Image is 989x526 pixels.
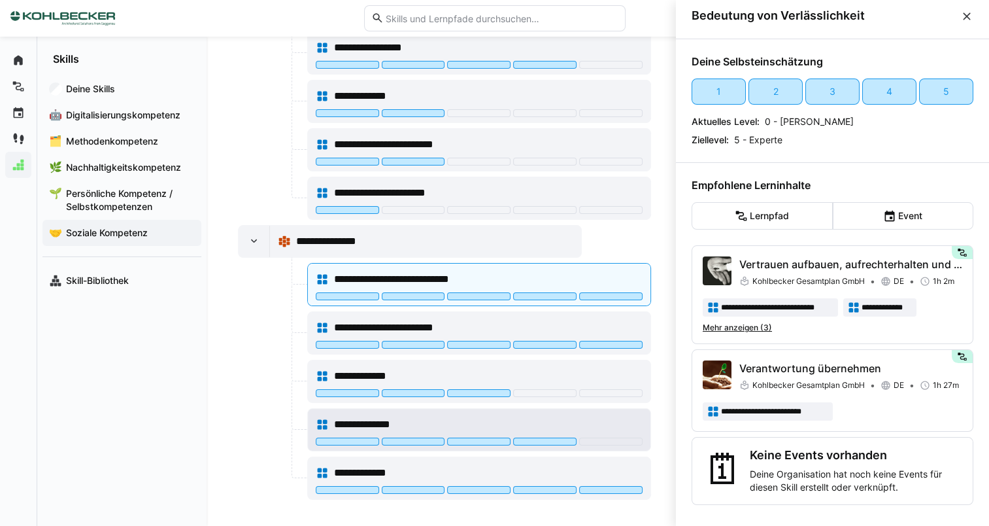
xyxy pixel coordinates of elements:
[49,226,62,239] div: 🤝
[49,186,62,200] div: 🌱
[703,323,772,333] span: Mehr anzeigen (3)
[734,133,782,147] p: 5 - Experte
[703,448,745,494] div: 🗓
[384,12,618,24] input: Skills und Lernpfade durchsuchen…
[886,85,892,98] div: 4
[716,85,721,98] div: 1
[692,179,973,192] h4: Empfohlene Lerninhalte
[703,360,731,389] img: Verantwortung übernehmen
[739,256,962,272] p: Vertrauen aufbauen, aufrechterhalten und wiederherstellen
[752,276,865,287] span: Kohlbecker Gesamtplan GmbH
[933,380,959,391] span: 1h 27m
[752,380,865,391] span: Kohlbecker Gesamtplan GmbH
[773,85,779,98] div: 2
[833,202,974,230] eds-button-option: Event
[692,55,973,68] h4: Deine Selbsteinschätzung
[692,133,729,147] p: Ziellevel:
[64,109,195,122] span: Digitalisierungskompetenz
[765,115,854,128] p: 0 - [PERSON_NAME]
[943,85,949,98] div: 5
[49,108,62,121] div: 🤖
[64,135,195,148] span: Methodenkompetenz
[750,468,962,494] p: Deine Organisation hat noch keine Events für diesen Skill erstellt oder verknüpft.
[49,160,62,173] div: 🌿
[894,276,904,287] span: DE
[739,360,962,376] p: Verantwortung übernehmen
[692,9,960,23] span: Bedeutung von Verlässlichkeit
[64,187,195,213] span: Persönliche Kompetenz / Selbstkompetenzen
[692,115,760,128] p: Aktuelles Level:
[64,226,195,239] span: Soziale Kompetenz
[703,256,731,285] img: Vertrauen aufbauen, aufrechterhalten und wiederherstellen
[750,448,962,463] h3: Keine Events vorhanden
[49,134,62,147] div: 🗂️
[894,380,904,391] span: DE
[933,276,954,287] span: 1h 2m
[830,85,835,98] div: 3
[692,202,833,230] eds-button-option: Lernpfad
[64,161,195,174] span: Nachhaltigkeitskompetenz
